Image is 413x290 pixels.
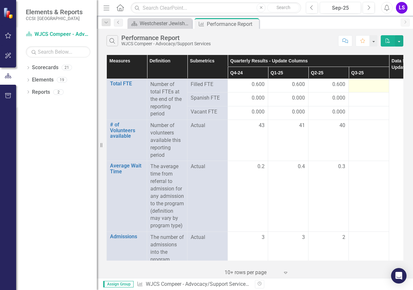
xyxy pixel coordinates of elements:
span: 0.000 [252,94,265,102]
a: Admissions [110,234,144,240]
span: 0.000 [292,94,305,102]
a: Westchester Jewish Community Svcs, Inc Landing Page [129,19,190,27]
td: Double-Click to Edit [228,161,268,232]
span: 41 [299,122,305,129]
td: Double-Click to Edit [349,92,389,106]
td: Double-Click to Edit [268,92,308,106]
td: Double-Click to Edit Right Click for Context Menu [107,120,147,161]
div: Performance Report [207,20,257,28]
td: Double-Click to Edit [228,79,268,92]
div: 19 [57,77,67,83]
button: Search [267,3,299,12]
span: 40 [339,122,345,129]
span: 0.2 [257,163,265,170]
td: Double-Click to Edit [308,161,349,232]
span: 0.3 [338,163,345,170]
span: 0.600 [252,81,265,88]
td: Double-Click to Edit [349,106,389,120]
div: » » [137,281,250,288]
td: Double-Click to Edit [268,161,308,232]
a: # of Volunteers available [110,122,144,139]
td: Double-Click to Edit Right Click for Context Menu [107,232,147,265]
a: Total FTE [110,81,144,87]
td: Double-Click to Edit [308,79,349,92]
td: Double-Click to Edit Right Click for Context Menu [107,161,147,232]
a: WJCS Compeer - Advocacy/Support Services [26,31,90,38]
div: Number of total FTEs at the end of the reporting period [150,81,184,118]
td: Double-Click to Edit [308,106,349,120]
div: Open Intercom Messenger [391,268,407,284]
a: Scorecards [32,64,58,71]
td: Double-Click to Edit [228,92,268,106]
span: Actual [191,234,224,241]
input: Search Below... [26,46,90,58]
div: The average time from referral to admission for any admission to the program (definition may vary... [150,163,184,230]
td: Double-Click to Edit [308,120,349,161]
span: Vacant FTE [191,108,224,116]
small: CCSI: [GEOGRAPHIC_DATA] [26,16,83,21]
td: Double-Click to Edit [308,92,349,106]
td: Double-Click to Edit [349,232,389,265]
button: LS [396,2,408,14]
td: Double-Click to Edit [268,79,308,92]
td: Double-Click to Edit [228,232,268,265]
div: Performance Report [121,34,211,41]
span: Search [277,5,290,10]
span: 0.600 [292,81,305,88]
td: Double-Click to Edit [308,232,349,265]
span: 43 [259,122,265,129]
td: Double-Click to Edit Right Click for Context Menu [107,79,147,120]
td: Double-Click to Edit [268,120,308,161]
span: 0.000 [292,108,305,116]
span: 0.000 [332,108,345,116]
span: Elements & Reports [26,8,83,16]
a: Average Wait Time [110,163,144,174]
span: 3 [302,234,305,241]
div: Westchester Jewish Community Svcs, Inc Landing Page [140,19,190,27]
td: Double-Click to Edit [349,79,389,92]
button: Sep-25 [320,2,361,14]
div: WJCS Compeer - Advocacy/Support Services [121,41,211,46]
div: Sep-25 [322,4,359,12]
div: The number of admissions into the program [150,234,184,263]
div: 21 [62,65,72,70]
td: Double-Click to Edit [349,120,389,161]
span: 3 [262,234,265,241]
a: Reports [32,89,50,96]
span: 0.4 [298,163,305,170]
span: 2 [342,234,345,241]
span: 0.000 [252,108,265,116]
span: Spanish FTE [191,94,224,102]
span: 0.000 [332,94,345,102]
td: Double-Click to Edit [268,232,308,265]
span: Filled FTE [191,81,224,88]
div: 2 [53,89,64,95]
a: WJCS Compeer - Advocacy/Support Services [146,281,249,287]
td: Double-Click to Edit [268,106,308,120]
td: Double-Click to Edit [228,106,268,120]
span: 0.600 [332,81,345,88]
span: Actual [191,122,224,129]
div: Number of volunteers available this reporting period [150,122,184,159]
img: ClearPoint Strategy [3,7,15,18]
td: Double-Click to Edit [349,161,389,232]
a: Elements [32,76,54,84]
td: Double-Click to Edit [228,120,268,161]
span: Actual [191,163,224,170]
span: Assign Group [103,281,134,287]
input: Search ClearPoint... [131,2,301,14]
